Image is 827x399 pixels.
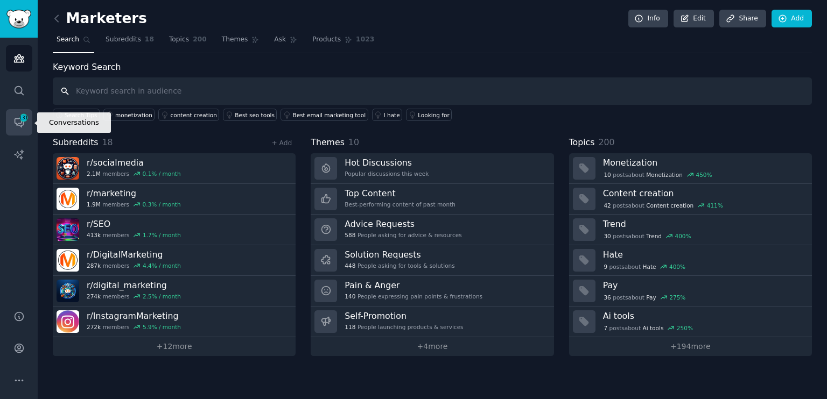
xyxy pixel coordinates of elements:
[53,276,296,307] a: r/digital_marketing274kmembers2.5% / month
[345,201,455,208] div: Best-performing content of past month
[143,170,181,177] div: 0.1 % / month
[603,231,692,241] div: post s about
[53,77,812,105] input: Keyword search in audience
[115,111,152,119] div: monetization
[603,310,804,322] h3: Ai tools
[53,153,296,184] a: r/socialmedia2.1Mmembers0.1% / month
[87,293,101,300] span: 274k
[145,35,154,45] span: 18
[87,323,101,331] span: 272k
[65,111,97,119] span: Search Tips
[345,262,454,269] div: People asking for tools & solutions
[345,323,463,331] div: People launching products & services
[628,10,668,28] a: Info
[569,136,595,149] span: Topics
[193,35,207,45] span: 200
[372,109,403,121] a: I hate
[345,218,461,230] h3: Advice Requests
[406,109,452,121] a: Looking for
[669,294,685,301] div: 275 %
[345,157,429,168] h3: Hot Discussions
[53,184,296,215] a: r/marketing1.9Mmembers0.3% / month
[271,139,292,147] a: + Add
[604,294,611,301] span: 36
[53,10,147,27] h2: Marketers
[604,202,611,209] span: 42
[87,170,101,177] span: 2.1M
[292,111,366,119] div: Best email marketing tool
[312,35,341,45] span: Products
[345,170,429,177] div: Popular discussions this week
[719,10,766,28] a: Share
[6,10,31,28] img: GummySearch logo
[345,293,482,300] div: People expressing pain points & frustrations
[87,157,181,168] h3: r/ socialmedia
[281,109,368,121] a: Best email marketing tool
[348,137,359,147] span: 10
[604,171,611,179] span: 10
[603,188,804,199] h3: Content creation
[53,62,121,72] label: Keyword Search
[345,231,355,239] span: 588
[707,202,723,209] div: 411 %
[87,231,181,239] div: members
[675,232,691,240] div: 400 %
[569,337,812,356] a: +194more
[356,35,374,45] span: 1023
[143,262,181,269] div: 4.4 % / month
[143,293,181,300] div: 2.5 % / month
[53,307,296,337] a: r/InstagramMarketing272kmembers5.9% / month
[57,218,79,241] img: SEO
[87,280,181,291] h3: r/ digital_marketing
[345,262,355,269] span: 448
[345,188,455,199] h3: Top Content
[235,111,275,119] div: Best seo tools
[57,280,79,302] img: digital_marketing
[603,218,804,230] h3: Trend
[87,262,181,269] div: members
[569,245,812,276] a: Hate9postsaboutHate400%
[87,201,101,208] span: 1.9M
[646,202,693,209] span: Content creation
[87,310,181,322] h3: r/ InstagramMarketing
[603,280,804,291] h3: Pay
[569,153,812,184] a: Monetization10postsaboutMonetization450%
[87,293,181,300] div: members
[170,111,216,119] div: content creation
[646,171,683,179] span: Monetization
[345,280,482,291] h3: Pain & Anger
[87,231,101,239] span: 413k
[604,324,607,332] span: 7
[604,263,607,270] span: 9
[384,111,400,119] div: I hate
[311,136,345,149] span: Themes
[311,245,553,276] a: Solution Requests448People asking for tools & solutions
[57,35,79,45] span: Search
[87,170,181,177] div: members
[102,137,113,147] span: 18
[418,111,450,119] div: Looking for
[222,35,248,45] span: Themes
[218,31,263,53] a: Themes
[311,337,553,356] a: +4more
[57,310,79,333] img: InstagramMarketing
[603,323,694,333] div: post s about
[345,293,355,300] span: 140
[19,114,29,122] span: 131
[569,276,812,307] a: Pay36postsaboutPay275%
[569,184,812,215] a: Content creation42postsaboutContent creation411%
[143,231,181,239] div: 1.7 % / month
[143,201,181,208] div: 0.3 % / month
[345,231,461,239] div: People asking for advice & resources
[569,307,812,337] a: Ai tools7postsaboutAi tools250%
[669,263,685,270] div: 400 %
[53,337,296,356] a: +12more
[603,157,804,168] h3: Monetization
[311,276,553,307] a: Pain & Anger140People expressing pain points & frustrations
[603,249,804,260] h3: Hate
[57,157,79,180] img: socialmedia
[87,188,181,199] h3: r/ marketing
[53,31,94,53] a: Search
[87,262,101,269] span: 287k
[674,10,714,28] a: Edit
